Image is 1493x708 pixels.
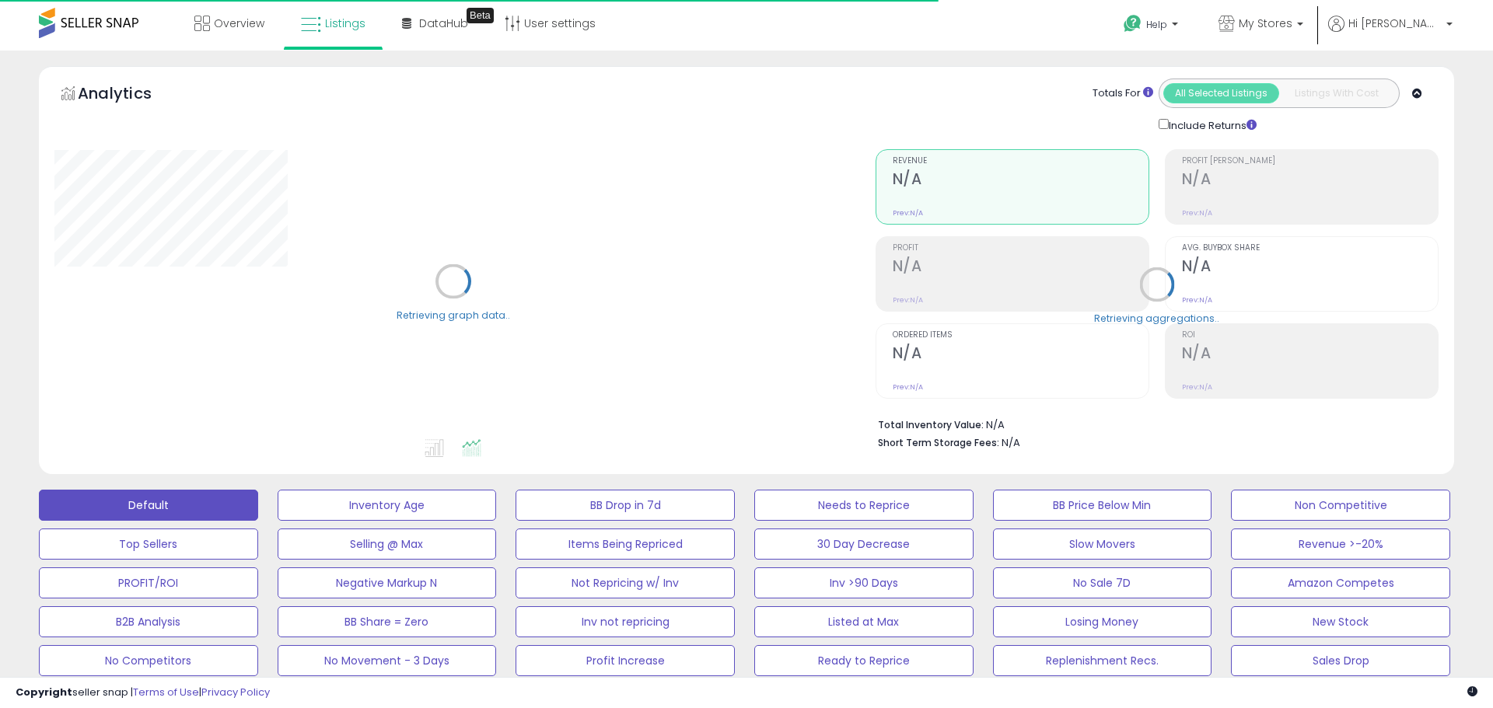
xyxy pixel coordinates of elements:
button: Items Being Repriced [516,528,735,560]
div: Totals For [1093,86,1153,101]
div: Include Returns [1147,116,1275,134]
div: Retrieving aggregations.. [1094,311,1219,325]
button: B2B Analysis [39,606,258,637]
button: Listed at Max [754,606,974,637]
button: Ready to Reprice [754,645,974,676]
button: Slow Movers [993,528,1212,560]
span: My Stores [1239,16,1292,31]
button: Top Sellers [39,528,258,560]
span: Overview [214,16,264,31]
span: Listings [325,16,365,31]
a: Hi [PERSON_NAME] [1328,16,1453,51]
button: Inventory Age [278,490,497,521]
button: Not Repricing w/ Inv [516,567,735,598]
button: Losing Money [993,606,1212,637]
button: Inv not repricing [516,606,735,637]
div: Retrieving graph data.. [397,308,510,322]
button: BB Price Below Min [993,490,1212,521]
button: Negative Markup N [278,567,497,598]
button: Replenishment Recs. [993,645,1212,676]
button: BB Drop in 7d [516,490,735,521]
button: Non Competitive [1231,490,1450,521]
button: Listings With Cost [1278,83,1394,103]
button: Profit Increase [516,645,735,676]
div: seller snap | | [16,685,270,700]
i: Get Help [1123,14,1142,33]
button: Sales Drop [1231,645,1450,676]
button: BB Share = Zero [278,606,497,637]
a: Terms of Use [133,685,199,699]
button: Amazon Competes [1231,567,1450,598]
button: Default [39,490,258,521]
strong: Copyright [16,685,72,699]
button: All Selected Listings [1163,83,1279,103]
button: No Sale 7D [993,567,1212,598]
span: Help [1146,18,1167,31]
button: New Stock [1231,606,1450,637]
button: PROFIT/ROI [39,567,258,598]
span: DataHub [419,16,468,31]
div: Tooltip anchor [467,8,494,23]
h5: Analytics [78,82,182,108]
button: No Competitors [39,645,258,676]
button: No Movement - 3 Days [278,645,497,676]
button: Inv >90 Days [754,567,974,598]
button: Selling @ Max [278,528,497,560]
button: Needs to Reprice [754,490,974,521]
a: Help [1111,2,1194,51]
button: Revenue >-20% [1231,528,1450,560]
button: 30 Day Decrease [754,528,974,560]
span: Hi [PERSON_NAME] [1348,16,1442,31]
a: Privacy Policy [201,685,270,699]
